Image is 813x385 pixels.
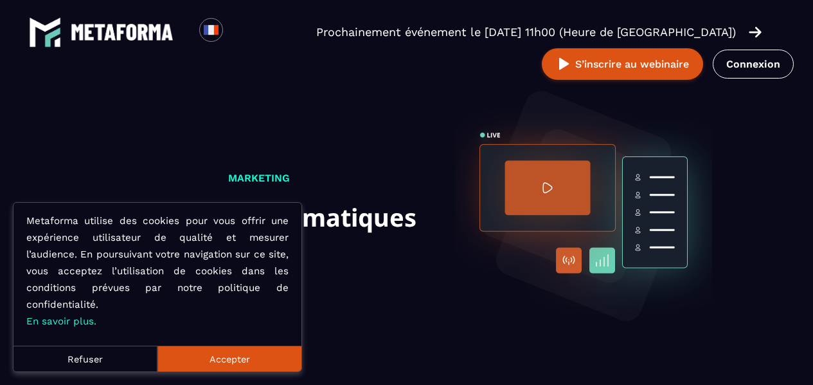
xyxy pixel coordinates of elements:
[455,77,712,335] img: webinar-background
[13,346,157,371] button: Refuser
[26,315,96,327] a: En savoir plus.
[556,56,572,72] img: play
[316,23,736,41] p: Prochainement événement le [DATE] 11h00 (Heure de [GEOGRAPHIC_DATA])
[713,50,794,79] a: Connexion
[749,25,762,39] img: arrow-right
[102,197,416,238] h1: Webinaires Automatiques
[29,16,61,48] img: logo
[71,24,174,41] img: logo
[203,22,219,38] img: fr
[157,346,301,371] button: Accepter
[102,170,416,187] p: MARKETING
[26,212,289,330] p: Metaforma utilise des cookies pour vous offrir une expérience utilisateur de qualité et mesurer l...
[223,18,255,46] div: Search for option
[234,24,244,40] input: Search for option
[542,48,703,80] button: S’inscrire au webinaire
